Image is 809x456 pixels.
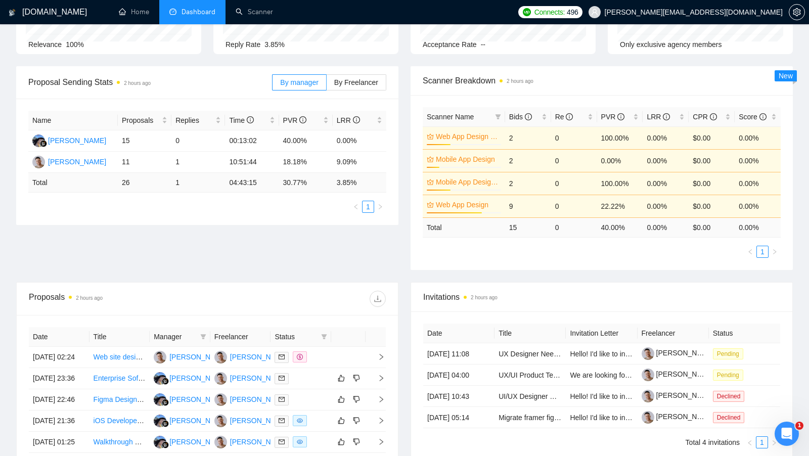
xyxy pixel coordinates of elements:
div: [PERSON_NAME] [48,156,106,167]
td: 0 [551,126,597,149]
a: [PERSON_NAME] [642,370,714,378]
td: 0.00 % [643,217,689,237]
a: UX Designer Needed for Case Management System Mockup [499,350,690,358]
a: homeHome [119,8,149,16]
button: right [768,436,780,448]
a: SR[PERSON_NAME] [214,416,288,424]
span: Status [275,331,317,342]
td: 0.00 % [735,217,781,237]
span: 496 [567,7,578,18]
a: Declined [713,392,749,400]
img: SR [214,351,227,363]
img: upwork-logo.png [523,8,531,16]
a: searchScanner [236,8,273,16]
a: Migrate framer figma template into webflow. [499,414,636,422]
img: logo [9,5,16,21]
span: info-circle [759,113,767,120]
span: filter [493,109,503,124]
td: 3.85 % [333,173,386,193]
a: SR[PERSON_NAME] [214,437,288,445]
a: setting [789,8,805,16]
td: 0.00% [643,172,689,195]
td: 0.00% [333,130,386,152]
div: [PERSON_NAME] [169,394,228,405]
a: 1 [756,437,768,448]
a: SR[PERSON_NAME] [154,352,228,360]
img: AA [154,436,166,448]
td: $0.00 [689,172,735,195]
span: crown [427,156,434,163]
span: Score [739,113,766,121]
td: $0.00 [689,149,735,172]
th: Freelancer [638,324,709,343]
a: SR[PERSON_NAME] [214,352,288,360]
div: [PERSON_NAME] [230,394,288,405]
th: Invitation Letter [566,324,637,343]
button: like [335,436,347,448]
span: right [377,204,383,210]
li: Previous Page [350,201,362,213]
td: 0.00% [735,126,781,149]
span: Pending [713,370,743,381]
a: [PERSON_NAME] [642,413,714,421]
img: SR [214,393,227,406]
img: c16x6JuYKPkgThQVt5v1zDEMcHxCseNV5wwLRzcObArQvnwTBDLGpgqhwZUqjdS8sn [642,347,654,360]
time: 2 hours ago [76,295,103,301]
button: download [370,291,386,307]
img: AA [32,134,45,147]
td: 0 [551,195,597,217]
li: 1 [756,246,769,258]
th: Date [423,324,495,343]
span: left [747,440,753,446]
td: 10:51:44 [225,152,279,173]
span: right [772,249,778,255]
li: Previous Page [744,436,756,448]
span: 3.85% [264,40,285,49]
td: 04:43:15 [225,173,279,193]
button: setting [789,4,805,20]
td: $ 0.00 [689,217,735,237]
td: 0.00% [643,149,689,172]
img: SR [154,351,166,363]
td: 0.00% [597,149,643,172]
span: dislike [353,395,360,403]
td: 00:13:02 [225,130,279,152]
td: [DATE] 04:00 [423,364,495,386]
span: right [370,375,385,382]
span: LRR [647,113,670,121]
td: 0.00% [735,149,781,172]
span: right [370,417,385,424]
span: filter [200,334,206,340]
a: 1 [363,201,374,212]
div: [PERSON_NAME] [230,415,288,426]
td: 15 [118,130,171,152]
span: Scanner Breakdown [423,74,781,87]
time: 2 hours ago [507,78,533,84]
button: like [335,372,347,384]
span: Acceptance Rate [423,40,477,49]
div: [PERSON_NAME] [169,351,228,362]
td: 30.77 % [279,173,333,193]
span: user [591,9,598,16]
span: mail [279,354,285,360]
span: Scanner Name [427,113,474,121]
a: AA[PERSON_NAME] [154,395,228,403]
span: By Freelancer [334,78,378,86]
span: CPR [693,113,716,121]
a: 1 [757,246,768,257]
button: left [350,201,362,213]
span: Dashboard [182,8,215,16]
img: SR [214,436,227,448]
th: Title [89,327,150,347]
td: 2 [505,149,551,172]
td: 1 [171,173,225,193]
a: Web App Design (US-only) [436,131,499,142]
td: [DATE] 02:24 [29,347,89,368]
img: gigradar-bm.png [162,378,169,385]
span: like [338,417,345,425]
td: 2 [505,126,551,149]
span: mail [279,418,285,424]
span: crown [427,133,434,140]
img: c16x6JuYKPkgThQVt5v1zDEMcHxCseNV5wwLRzcObArQvnwTBDLGpgqhwZUqjdS8sn [642,369,654,381]
li: 1 [756,436,768,448]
